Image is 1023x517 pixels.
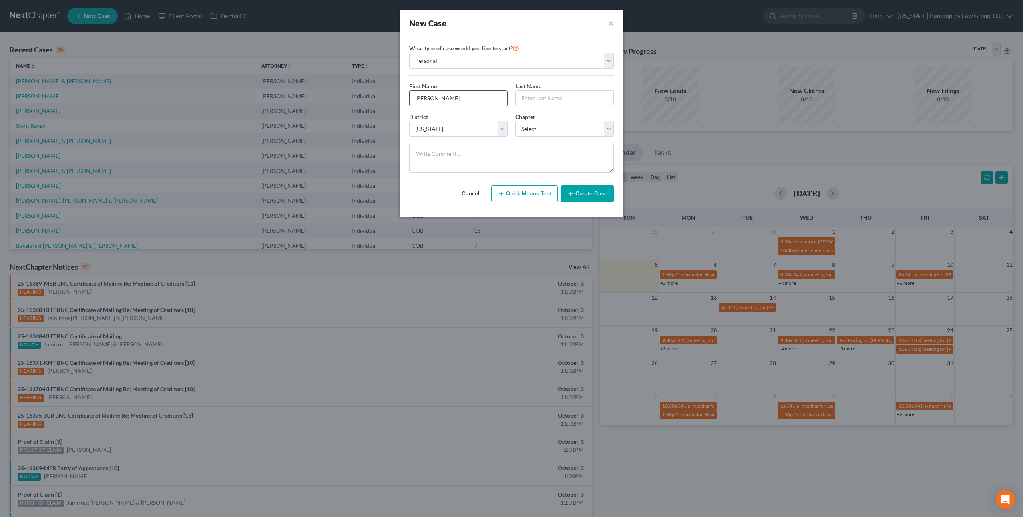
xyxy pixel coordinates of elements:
[410,91,507,106] input: Enter First Name
[515,83,541,89] span: Last Name
[453,186,488,202] button: Cancel
[409,113,428,120] span: District
[561,185,614,202] button: Create Case
[409,83,437,89] span: First Name
[409,18,446,28] strong: New Case
[491,185,558,202] button: Quick Means Test
[608,18,614,29] button: ×
[996,490,1015,509] div: Open Intercom Messenger
[515,113,535,120] span: Chapter
[409,43,519,53] label: What type of case would you like to start?
[516,91,613,106] input: Enter Last Name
